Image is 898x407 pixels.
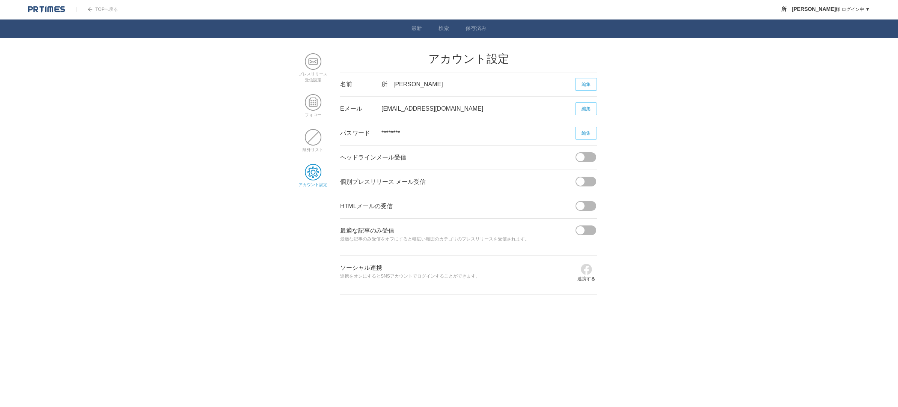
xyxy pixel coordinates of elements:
[340,72,381,96] div: 名前
[340,256,576,293] div: ソーシャル連携
[76,7,118,12] a: TOPへ戻る
[305,107,321,117] a: フォロー
[28,6,65,13] img: logo.png
[340,272,576,281] p: 連携をオンにするとSNSアカウントでログインすることができます。
[340,97,381,121] div: Eメール
[411,25,422,33] a: 最新
[340,146,576,170] div: ヘッドラインメール受信
[381,72,576,96] div: 所 [PERSON_NAME]
[298,177,327,187] a: アカウント設定
[340,170,576,194] div: 個別プレスリリース メール受信
[577,275,595,282] p: 連携する
[438,25,449,33] a: 検索
[781,7,870,12] a: 所 [PERSON_NAME]様 ログイン中 ▼
[381,97,576,121] div: [EMAIL_ADDRESS][DOMAIN_NAME]
[303,142,323,152] a: 除外リスト
[575,127,597,140] a: 編集
[575,102,597,115] a: 編集
[340,121,381,145] div: パスワード
[781,6,836,12] span: 所 [PERSON_NAME]
[340,235,576,243] p: 最適な記事のみ受信をオフにすると幅広い範囲のカテゴリのプレスリリースを受信されます。
[298,66,327,82] a: プレスリリース受信設定
[575,78,597,91] a: 編集
[466,25,487,33] a: 保存済み
[88,7,92,12] img: arrow.png
[580,263,592,275] img: icon-facebook-gray
[340,194,576,218] div: HTMLメールの受信
[340,219,576,255] div: 最適な記事のみ受信
[340,53,597,65] h2: アカウント設定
